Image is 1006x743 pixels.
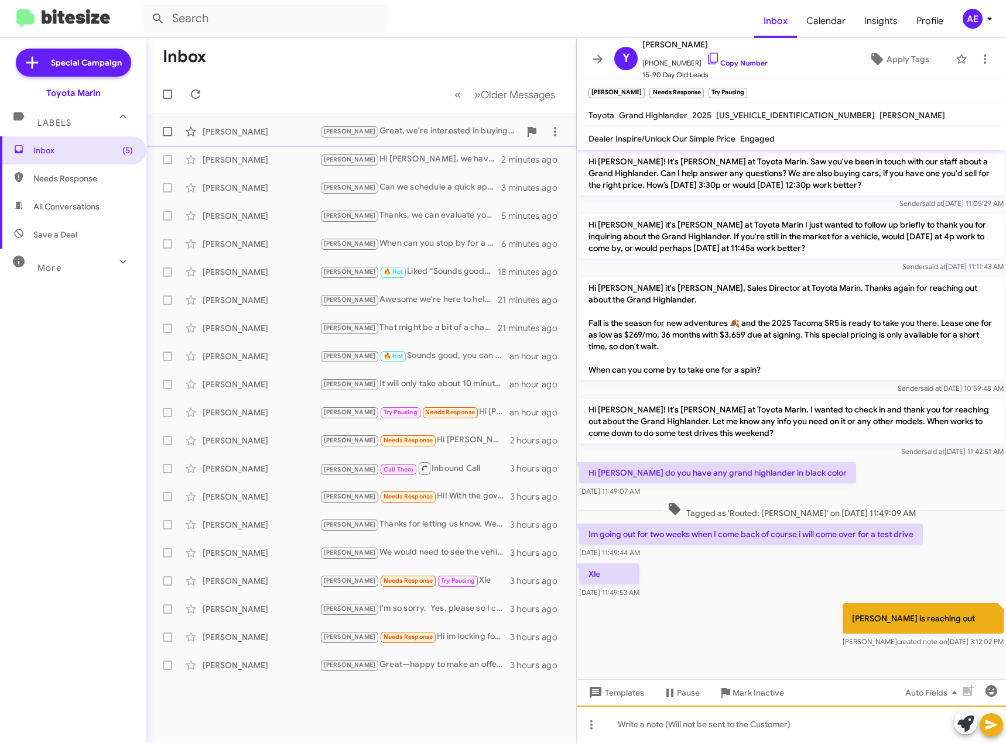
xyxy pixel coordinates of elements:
p: Im going out for two weeks when I come back of course i will come over for a test drive [579,524,923,545]
div: Awesome we're here to help whenever you need [320,293,498,307]
div: 3 hours ago [510,659,567,671]
div: [PERSON_NAME] [203,154,320,166]
div: [PERSON_NAME] [203,350,320,362]
div: Thanks for letting us know. We hope your procedure goes well. We'll reach out the week of the 20t... [320,518,510,531]
button: AE [953,9,993,29]
span: Engaged [740,133,775,144]
div: [PERSON_NAME] [203,463,320,474]
div: an hour ago [509,407,567,418]
span: [PERSON_NAME] [324,605,376,613]
button: Templates [577,682,653,703]
button: Mark Inactive [709,682,793,703]
span: 15-90 Day Old Leads [642,69,768,81]
div: [PERSON_NAME] [203,659,320,671]
span: [PERSON_NAME] [880,110,945,121]
span: Sender [DATE] 11:42:51 AM [901,447,1004,456]
button: Apply Tags [848,49,950,70]
div: [PERSON_NAME] [203,126,320,137]
button: Previous [447,82,468,106]
span: Auto Fields [905,682,961,703]
h1: Inbox [163,47,206,66]
div: Toyota Marin [46,87,101,99]
span: 🔥 Hot [384,268,403,276]
span: [PERSON_NAME] [324,436,376,444]
div: 3 hours ago [510,631,567,643]
span: Apply Tags [887,49,929,70]
div: 2 minutes ago [501,154,567,166]
div: Hi im locking for toyota tacoma doble cab 4×4 2005 too 2015 [320,630,510,644]
span: Tagged as 'Routed: [PERSON_NAME]' on [DATE] 11:49:09 AM [663,502,921,519]
button: Pause [653,682,709,703]
div: 18 minutes ago [498,266,567,278]
div: Xle [320,574,510,587]
div: I'm so sorry. Yes, please so I can reach out to him. Thank you [320,602,510,615]
div: [PERSON_NAME] [203,294,320,306]
span: Grand Highlander [619,110,687,121]
div: Hi [PERSON_NAME], I haven't gotten back to you guys because I'm actually pretty broke at the mome... [320,434,510,447]
span: [PERSON_NAME] [324,493,376,500]
div: [PERSON_NAME] [203,519,320,531]
span: [PERSON_NAME] [324,240,376,247]
span: Needs Response [384,577,433,584]
span: [DATE] 11:49:07 AM [579,487,640,496]
p: Hi [PERSON_NAME] it's [PERSON_NAME] at Toyota Marin I just wanted to follow up briefly to thank y... [579,214,1004,259]
div: 3 hours ago [510,603,567,615]
div: [PERSON_NAME] [203,322,320,334]
span: More [37,263,61,273]
div: [PERSON_NAME] [203,547,320,559]
a: Inbox [754,4,797,38]
button: Auto Fields [896,682,971,703]
button: Next [467,82,562,106]
div: When can you stop by for a 10 minute appraisal? [320,237,501,250]
div: It will only take about 10 minutes to appraise so won't take up much of your time. [320,377,509,391]
span: [PERSON_NAME] [324,352,376,360]
span: [PERSON_NAME] [324,577,376,584]
span: [PERSON_NAME] [324,521,376,528]
span: [PERSON_NAME] [324,633,376,641]
nav: Page navigation example [448,82,562,106]
p: Hi [PERSON_NAME] do you have any grand highlander in black color [579,462,856,483]
a: Profile [907,4,953,38]
div: 3 hours ago [510,463,567,474]
span: Needs Response [384,633,433,641]
span: Sender [DATE] 11:11:43 AM [902,262,1004,271]
span: Toyota [588,110,614,121]
span: said at [925,262,946,271]
span: (5) [122,145,133,156]
span: [PERSON_NAME] [324,408,376,416]
div: Thanks, we can evaluate your 4Runner, verify payoff, and present an offer. When can you bring it ... [320,209,501,222]
span: Needs Response [33,173,133,184]
div: 3 minutes ago [501,182,567,194]
span: Save a Deal [33,229,77,240]
span: [PERSON_NAME] [324,184,376,191]
span: Try Pausing [441,577,475,584]
p: [PERSON_NAME] is reaching out [843,603,1004,634]
div: 3 hours ago [510,547,567,559]
span: [PERSON_NAME] [324,296,376,304]
span: [PHONE_NUMBER] [642,51,768,69]
span: [PERSON_NAME] [324,466,376,473]
span: [DATE] 11:49:44 AM [579,548,640,557]
p: Hi [PERSON_NAME] it's [PERSON_NAME], Sales Director at Toyota Marin. Thanks again for reaching ou... [579,277,1004,380]
div: [PERSON_NAME] [203,435,320,446]
div: Can we schedule a quick appraisal? [320,181,501,194]
span: 2025 [692,110,711,121]
div: 3 hours ago [510,491,567,503]
span: Pause [677,682,700,703]
div: Hi! With the government shut down, I'm not in a position to make any big purchases right now [320,490,510,503]
div: Great—happy to make an offer on your Tacoma. Can we schedule a quick inspection at the dealership... [320,658,510,672]
span: [PERSON_NAME] [324,268,376,276]
span: said at [924,447,945,456]
div: 21 minutes ago [498,294,567,306]
span: created note on [897,637,947,646]
span: [PERSON_NAME] [324,156,376,163]
a: Copy Number [706,59,768,67]
span: Templates [586,682,644,703]
div: We would need to see the vehicle in person. What day/time works best for you to come by? [320,546,510,559]
span: [DATE] 11:49:53 AM [579,588,639,597]
div: an hour ago [509,350,567,362]
div: AE [963,9,983,29]
div: Sounds good, you can ask for [PERSON_NAME] who will appraise your Sienna. I will have him reach o... [320,349,509,363]
span: Needs Response [425,408,475,416]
